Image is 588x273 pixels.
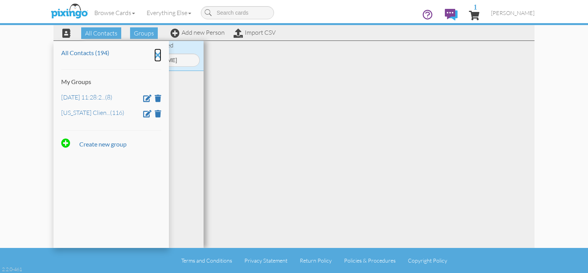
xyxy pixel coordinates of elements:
span: 1 [473,3,477,10]
span: ... [107,108,110,116]
span: Groups [130,27,158,39]
a: Terms and Conditions [181,257,232,264]
span: [PERSON_NAME] [491,10,535,16]
a: [PERSON_NAME] [485,3,540,23]
input: Search cards [201,6,274,19]
span: All Contacts [81,27,121,39]
a: Copyright Policy [408,257,447,264]
a: Create new group [61,140,127,148]
a: Browse Cards [89,3,141,22]
strong: Create new group [79,140,127,148]
img: pixingo logo [49,2,90,21]
a: [US_STATE] Clien...(116) [61,108,124,116]
a: [DATE] 11:28:2...(8) [61,93,112,101]
a: Everything Else [141,3,197,22]
a: 1 [469,3,479,26]
div: 2.2.0-461 [2,266,22,273]
img: comments.svg [445,9,458,20]
a: Return Policy [300,257,332,264]
a: Policies & Procedures [344,257,396,264]
a: Privacy Statement [244,257,287,264]
span: ... [102,93,105,101]
a: Import CSV [234,29,276,36]
strong: My Groups [61,78,91,85]
a: All Contacts (194) [61,49,109,56]
a: Add new Person [170,29,225,36]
